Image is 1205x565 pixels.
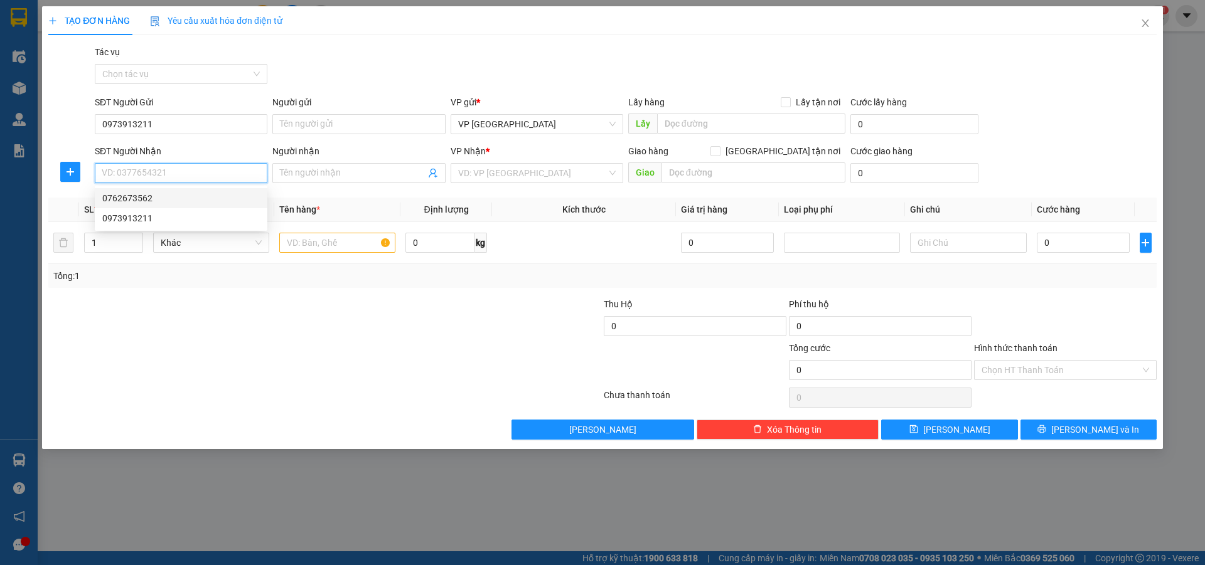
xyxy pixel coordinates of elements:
[84,204,94,214] span: SL
[697,420,879,440] button: deleteXóa Thông tin
[881,420,1017,440] button: save[PERSON_NAME]
[681,204,727,214] span: Giá trị hàng
[681,233,774,253] input: 0
[661,162,845,182] input: Dọc đường
[272,144,445,158] div: Người nhận
[628,146,668,156] span: Giao hàng
[279,233,395,253] input: VD: Bàn, Ghế
[850,114,978,134] input: Cước lấy hàng
[1140,238,1151,248] span: plus
[53,269,465,283] div: Tổng: 1
[451,95,623,109] div: VP gửi
[850,97,907,107] label: Cước lấy hàng
[1037,204,1080,214] span: Cước hàng
[95,144,267,158] div: SĐT Người Nhận
[102,211,260,225] div: 0973913211
[569,423,636,436] span: [PERSON_NAME]
[657,114,845,134] input: Dọc đường
[48,16,57,25] span: plus
[779,198,905,222] th: Loại phụ phí
[428,168,438,178] span: user-add
[61,167,80,177] span: plus
[95,47,120,57] label: Tác vụ
[272,95,445,109] div: Người gửi
[53,233,73,253] button: delete
[1020,420,1157,440] button: printer[PERSON_NAME] và In
[562,204,606,214] span: Kích thước
[451,146,486,156] span: VP Nhận
[458,115,616,134] span: VP Cầu Yên Xuân
[1037,425,1046,435] span: printer
[923,423,990,436] span: [PERSON_NAME]
[95,95,267,109] div: SĐT Người Gửi
[974,343,1058,353] label: Hình thức thanh toán
[753,425,762,435] span: delete
[791,95,845,109] span: Lấy tận nơi
[279,204,320,214] span: Tên hàng
[850,163,978,183] input: Cước giao hàng
[720,144,845,158] span: [GEOGRAPHIC_DATA] tận nơi
[150,16,160,26] img: icon
[1051,423,1139,436] span: [PERSON_NAME] và In
[767,423,822,436] span: Xóa Thông tin
[905,198,1031,222] th: Ghi chú
[1128,6,1163,41] button: Close
[850,146,913,156] label: Cước giao hàng
[474,233,487,253] span: kg
[102,191,260,205] div: 0762673562
[95,188,267,208] div: 0762673562
[60,162,80,182] button: plus
[604,299,633,309] span: Thu Hộ
[628,97,665,107] span: Lấy hàng
[628,114,657,134] span: Lấy
[150,16,282,26] span: Yêu cầu xuất hóa đơn điện tử
[1140,18,1150,28] span: close
[789,343,830,353] span: Tổng cước
[95,208,267,228] div: 0973913211
[511,420,694,440] button: [PERSON_NAME]
[909,425,918,435] span: save
[910,233,1026,253] input: Ghi Chú
[628,162,661,182] span: Giao
[789,297,972,316] div: Phí thu hộ
[424,204,468,214] span: Định lượng
[1140,233,1152,253] button: plus
[161,233,262,252] span: Khác
[48,16,130,26] span: TẠO ĐƠN HÀNG
[602,388,788,410] div: Chưa thanh toán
